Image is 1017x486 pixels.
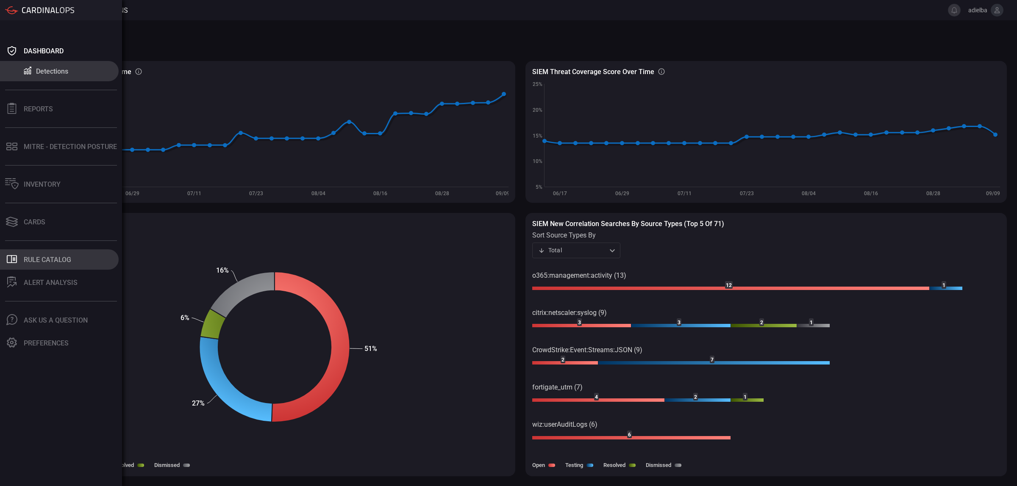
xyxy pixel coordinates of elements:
[744,394,747,400] text: 1
[532,68,654,76] h3: SIEM Threat coverage score over time
[533,81,542,87] text: 25%
[678,320,681,326] text: 3
[373,191,387,196] text: 08/16
[154,462,180,468] label: Dismissed
[311,191,325,196] text: 08/04
[561,357,564,363] text: 2
[24,143,117,151] div: MITRE - Detection Posture
[364,345,377,353] text: 51%
[986,191,1000,196] text: 09/09
[760,320,763,326] text: 2
[435,191,449,196] text: 08/28
[678,191,692,196] text: 07/11
[496,191,510,196] text: 09/09
[24,180,61,188] div: Inventory
[24,339,69,347] div: Preferences
[810,320,813,326] text: 1
[694,394,697,400] text: 2
[125,191,139,196] text: 06/29
[646,462,671,468] label: Dismissed
[181,314,189,322] text: 6%
[532,231,620,239] label: sort source types by
[532,220,1000,228] h3: SIEM New correlation searches by source types (Top 5 of 71)
[36,67,68,75] div: Detections
[532,346,642,354] text: CrowdStrike:Event:Streams:JSON (9)
[628,432,631,438] text: 6
[553,191,567,196] text: 06/17
[216,266,229,274] text: 16%
[802,191,816,196] text: 08/04
[740,191,754,196] text: 07/23
[187,191,201,196] text: 07/11
[532,271,626,279] text: o365:management:activity (13)
[24,47,64,55] div: Dashboard
[726,282,732,288] text: 12
[112,462,134,468] label: Resolved
[964,7,987,14] span: adielba
[536,184,542,190] text: 5%
[533,158,542,164] text: 10%
[533,133,542,139] text: 15%
[24,218,45,226] div: Cards
[942,282,945,288] text: 1
[532,462,545,468] label: Open
[24,256,71,264] div: Rule Catalog
[578,320,581,326] text: 3
[533,107,542,113] text: 20%
[192,399,205,407] text: 27%
[532,420,597,428] text: wiz:userAuditLogs (6)
[24,279,78,287] div: ALERT ANALYSIS
[565,462,583,468] label: Testing
[926,191,940,196] text: 08/28
[615,191,629,196] text: 06/29
[864,191,878,196] text: 08/16
[603,462,625,468] label: Resolved
[24,316,88,324] div: Ask Us A Question
[595,394,598,400] text: 4
[532,309,607,317] text: citrix:netscaler:syslog (9)
[249,191,263,196] text: 07/23
[538,246,607,254] div: Total
[532,383,583,391] text: fortigate_utm (7)
[711,357,714,363] text: 7
[24,105,53,113] div: Reports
